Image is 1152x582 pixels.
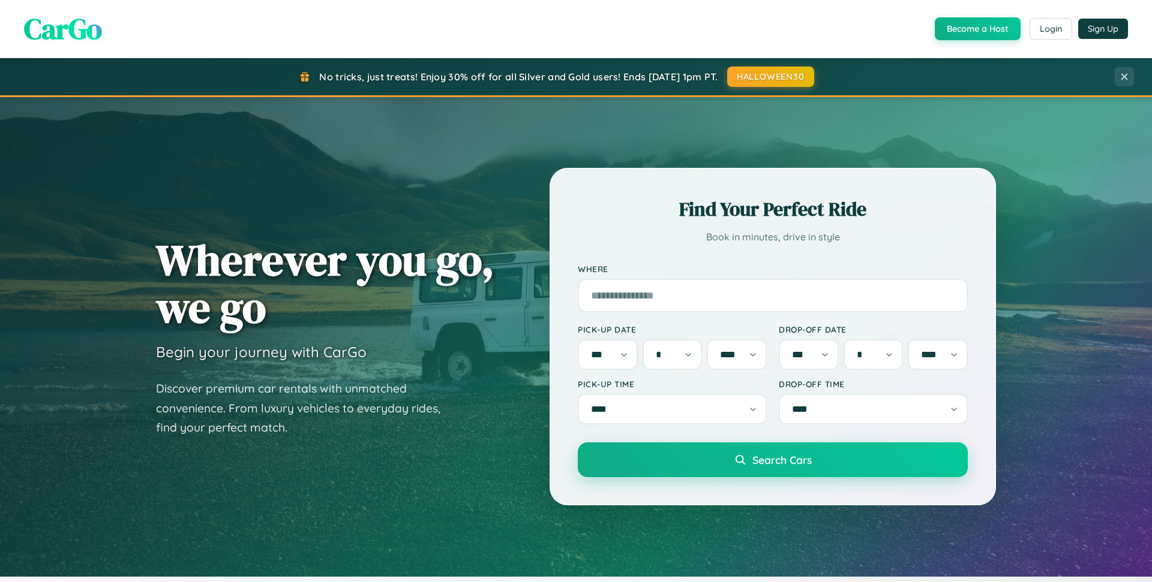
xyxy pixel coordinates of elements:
[779,324,968,334] label: Drop-off Date
[779,379,968,389] label: Drop-off Time
[319,71,718,83] span: No tricks, just treats! Enjoy 30% off for all Silver and Gold users! Ends [DATE] 1pm PT.
[578,442,968,477] button: Search Cars
[727,67,814,87] button: HALLOWEEN30
[752,453,812,466] span: Search Cars
[578,264,968,274] label: Where
[578,324,767,334] label: Pick-up Date
[578,228,968,246] p: Book in minutes, drive in style
[1030,18,1072,40] button: Login
[1078,19,1128,39] button: Sign Up
[156,236,494,331] h1: Wherever you go, we go
[578,196,968,222] h2: Find Your Perfect Ride
[935,17,1021,40] button: Become a Host
[156,379,456,438] p: Discover premium car rentals with unmatched convenience. From luxury vehicles to everyday rides, ...
[578,379,767,389] label: Pick-up Time
[156,343,367,361] h3: Begin your journey with CarGo
[24,9,102,49] span: CarGo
